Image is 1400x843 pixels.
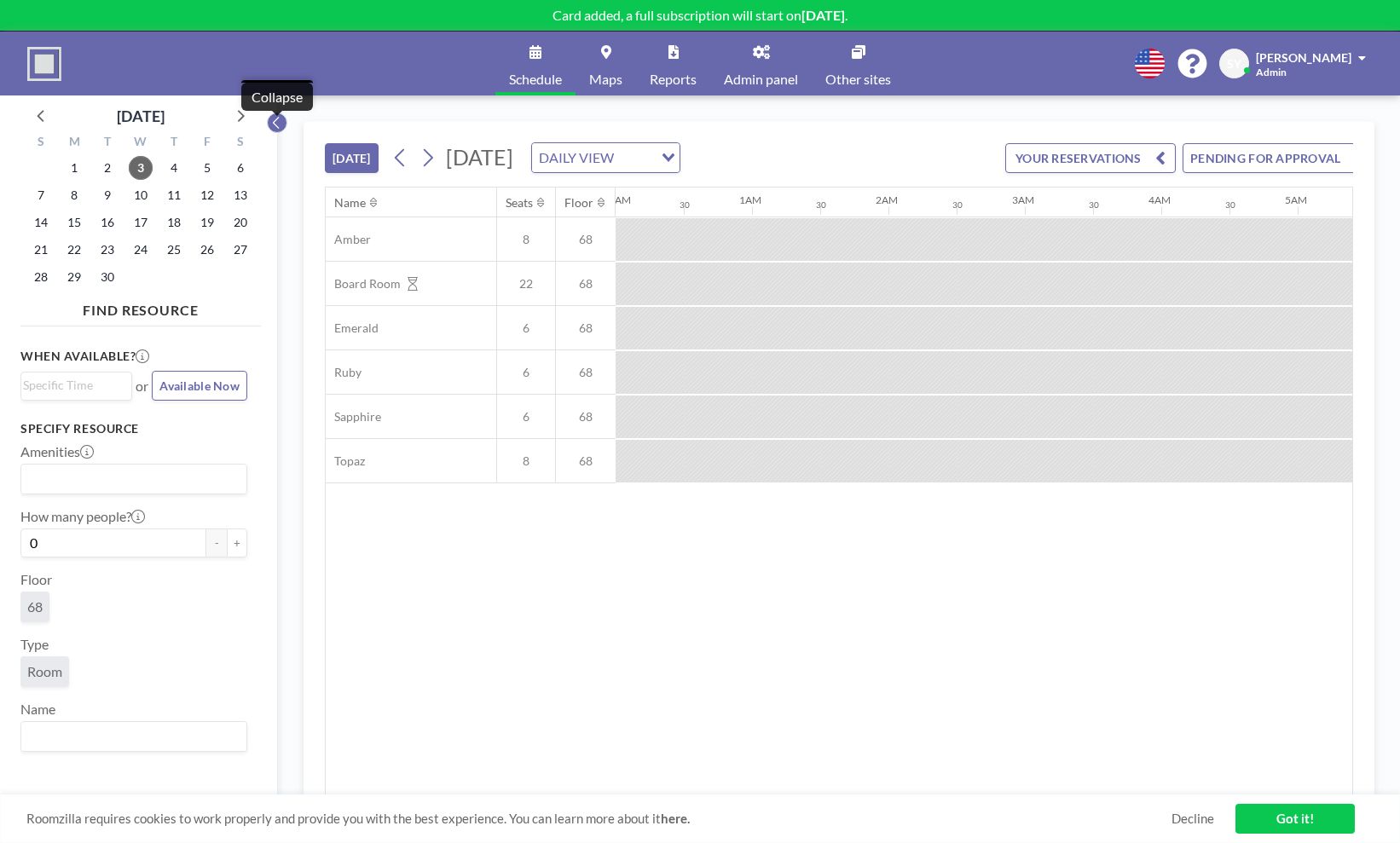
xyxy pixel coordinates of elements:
span: Emerald [326,320,379,336]
span: Friday, September 26, 2025 [195,238,219,262]
button: [DATE] [325,143,379,173]
span: Admin panel [724,72,798,86]
div: Search for option [21,465,246,494]
a: Maps [576,32,636,95]
span: Sunday, September 14, 2025 [29,211,53,234]
span: Wednesday, September 24, 2025 [129,238,153,262]
div: Collapse [252,89,303,106]
span: [PERSON_NAME] [1256,50,1351,65]
div: 4AM [1148,193,1171,206]
span: Sunday, September 28, 2025 [29,265,53,289]
span: Monday, September 22, 2025 [62,238,86,262]
div: Name [334,195,366,211]
label: How many people? [20,508,145,525]
label: Floor [20,571,52,588]
span: [DATE] [446,144,513,170]
span: 22 [497,276,555,292]
div: 12AM [603,193,631,206]
span: Monday, September 15, 2025 [62,211,86,234]
div: 1AM [739,193,761,206]
span: Saturday, September 27, 2025 [229,238,252,262]
span: Ruby [326,365,362,380]
a: Got it! [1235,804,1355,834]
span: Tuesday, September 2, 2025 [95,156,119,180]
span: Tuesday, September 16, 2025 [95,211,119,234]
button: Available Now [152,371,247,401]
div: 30 [952,199,963,211]
span: Tuesday, September 9, 2025 [95,183,119,207]
div: Search for option [21,372,131,398]
span: Topaz [326,453,365,469]
a: Decline [1171,811,1214,827]
span: 68 [556,276,616,292]
span: Sapphire [326,409,381,424]
span: 68 [556,365,616,380]
span: Available Now [159,378,240,393]
div: T [91,132,124,154]
span: Other sites [825,72,891,86]
span: 68 [556,409,616,424]
div: [DATE] [117,104,165,128]
a: Reports [636,32,710,95]
span: Maps [589,72,622,86]
button: PENDING FOR APPROVAL [1183,143,1373,173]
a: Other sites [812,32,905,95]
span: 6 [497,365,555,380]
span: 6 [497,320,555,336]
div: Search for option [21,722,246,751]
div: 30 [1225,199,1235,211]
span: Sunday, September 7, 2025 [29,183,53,207]
span: 68 [556,453,616,469]
span: Schedule [509,72,562,86]
input: Search for option [619,147,651,169]
span: 8 [497,232,555,247]
h4: FIND RESOURCE [20,295,261,319]
span: Monday, September 1, 2025 [62,156,86,180]
div: Seats [506,195,533,211]
a: here. [661,811,690,826]
input: Search for option [23,376,122,395]
div: 30 [816,199,826,211]
img: organization-logo [27,47,61,81]
span: Saturday, September 6, 2025 [229,156,252,180]
div: S [25,132,58,154]
span: Tuesday, September 30, 2025 [95,265,119,289]
span: Thursday, September 4, 2025 [162,156,186,180]
span: Roomzilla requires cookies to work properly and provide you with the best experience. You can lea... [26,811,1171,827]
div: M [58,132,91,154]
span: Friday, September 5, 2025 [195,156,219,180]
div: 30 [680,199,690,211]
button: YOUR RESERVATIONS [1005,143,1176,173]
span: Wednesday, September 3, 2025 [129,156,153,180]
button: - [206,528,227,557]
span: Thursday, September 11, 2025 [162,183,186,207]
span: Friday, September 12, 2025 [195,183,219,207]
span: Monday, September 8, 2025 [62,183,86,207]
span: SY [1227,56,1241,72]
span: Sunday, September 21, 2025 [29,238,53,262]
div: 30 [1089,199,1099,211]
div: 3AM [1012,193,1034,206]
label: Name [20,701,55,718]
span: Thursday, September 25, 2025 [162,238,186,262]
span: Board Room [326,276,401,292]
div: 5AM [1285,193,1307,206]
input: Search for option [23,725,237,748]
span: 6 [497,409,555,424]
div: F [190,132,223,154]
button: + [227,528,247,557]
span: 68 [556,320,616,336]
div: T [157,132,190,154]
span: DAILY VIEW [535,147,617,169]
span: Amber [326,232,371,247]
span: Monday, September 29, 2025 [62,265,86,289]
a: Admin panel [710,32,812,95]
span: or [136,378,148,395]
span: 8 [497,453,555,469]
div: 2AM [876,193,898,206]
span: Friday, September 19, 2025 [195,211,219,234]
div: W [124,132,158,154]
a: Schedule [495,32,576,95]
b: [DATE] [801,7,845,23]
span: Admin [1256,66,1287,78]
